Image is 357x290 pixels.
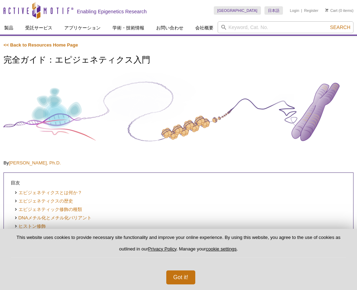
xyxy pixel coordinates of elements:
img: Complete Guide to Understanding Epigenetics [3,72,354,151]
a: エピジェネティクスの歴史 [14,198,73,205]
h2: Enabling Epigenetics Research [77,8,147,15]
button: Search [328,24,352,30]
a: アプリケーション [60,21,105,35]
a: Privacy Policy [148,246,176,252]
li: (0 items) [325,6,354,15]
img: Your Cart [325,8,328,12]
li: | [301,6,302,15]
a: エピジェネティック修飾の種類 [14,206,82,213]
p: This website uses cookies to provide necessary site functionality and improve your online experie... [11,234,346,258]
button: Got it! [166,270,195,284]
a: ヒストン修飾 [14,223,46,230]
a: DNAメチル化とメチル化バリアント [14,215,92,221]
button: cookie settings [206,246,236,252]
a: Register [304,8,318,13]
p: 目次 [11,180,346,186]
h1: 完全ガイド：エピジェネティクス入門 [3,55,354,65]
a: エピジェネティクスとは何か？ [14,190,82,196]
a: お問い合わせ [152,21,188,35]
a: 会社概要 [191,21,218,35]
a: 学術・技術情報 [108,21,148,35]
a: << Back to Resources Home Page [3,42,78,48]
a: Cart [325,8,337,13]
p: By [3,160,354,166]
input: Keyword, Cat. No. [218,21,354,33]
a: [GEOGRAPHIC_DATA] [214,6,261,15]
a: Login [290,8,299,13]
a: [PERSON_NAME], Ph.D. [9,160,61,165]
a: 日本語 [264,6,283,15]
a: 受託サービス [21,21,57,35]
span: Search [330,24,350,30]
